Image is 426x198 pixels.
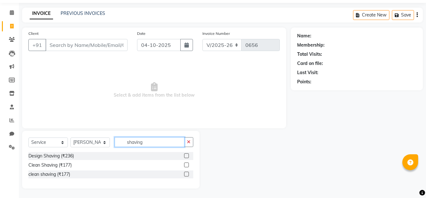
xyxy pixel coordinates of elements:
button: Save [392,10,414,20]
span: Select & add items from the list below [28,59,280,122]
div: Total Visits: [297,51,322,58]
div: Name: [297,33,311,39]
label: Client [28,31,39,36]
a: INVOICE [30,8,53,19]
label: Invoice Number [202,31,230,36]
a: PREVIOUS INVOICES [61,10,105,16]
label: Date [137,31,146,36]
button: +91 [28,39,46,51]
input: Search by Name/Mobile/Email/Code [45,39,128,51]
input: Search or Scan [115,137,184,147]
div: Last Visit: [297,69,318,76]
div: Points: [297,79,311,85]
div: Card on file: [297,60,323,67]
div: Membership: [297,42,325,48]
div: Design Shaving (₹236) [28,153,74,159]
div: Clean Shaving (₹177) [28,162,72,169]
button: Create New [353,10,389,20]
div: clean shaving (₹177) [28,171,70,178]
